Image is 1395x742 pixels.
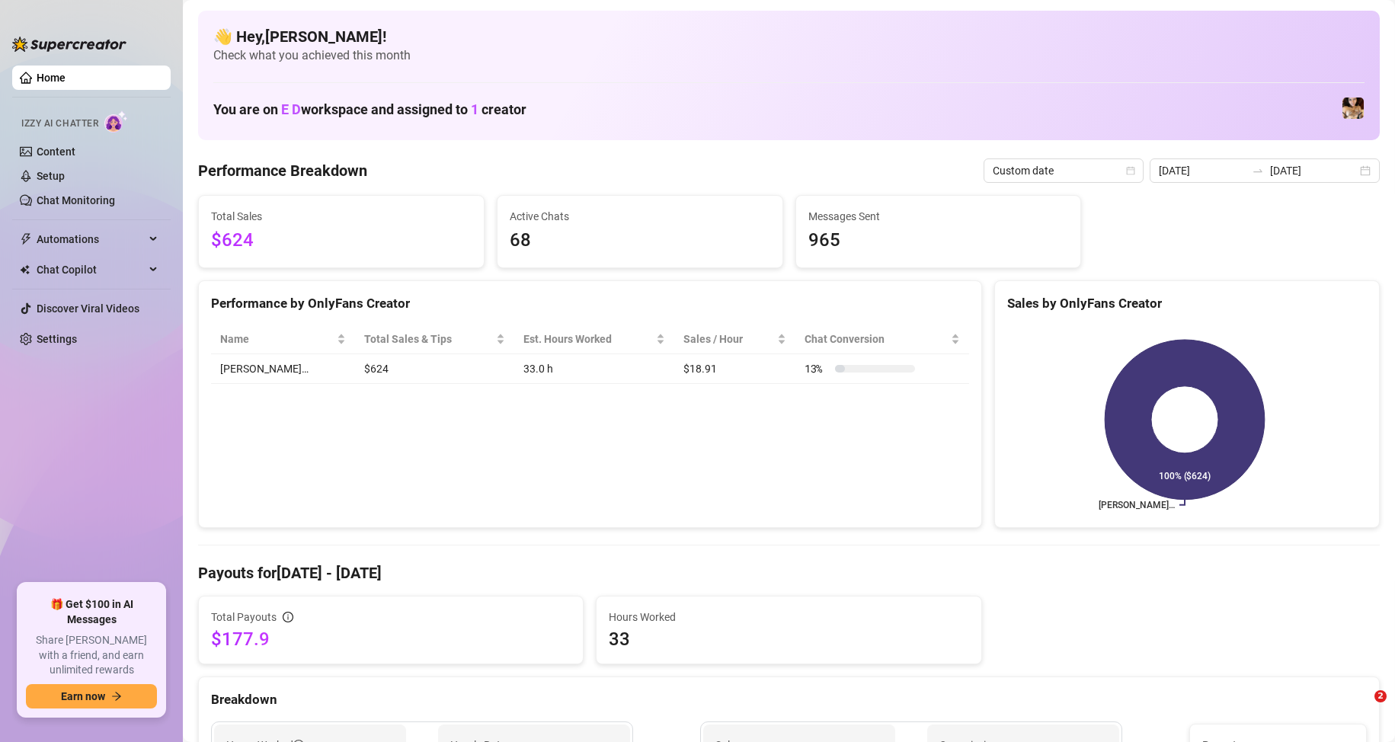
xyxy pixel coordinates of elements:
[37,333,77,345] a: Settings
[283,612,293,622] span: info-circle
[808,226,1069,255] span: 965
[104,110,128,133] img: AI Chatter
[26,684,157,708] button: Earn nowarrow-right
[355,354,514,384] td: $624
[211,325,355,354] th: Name
[355,325,514,354] th: Total Sales & Tips
[37,257,145,282] span: Chat Copilot
[795,325,969,354] th: Chat Conversion
[213,26,1365,47] h4: 👋 Hey, [PERSON_NAME] !
[808,208,1069,225] span: Messages Sent
[211,208,472,225] span: Total Sales
[1270,162,1357,179] input: End date
[281,101,301,117] span: E D
[1342,98,1364,119] img: vixie
[20,233,32,245] span: thunderbolt
[37,170,65,182] a: Setup
[1099,500,1175,510] text: [PERSON_NAME]…
[1007,293,1367,314] div: Sales by OnlyFans Creator
[805,331,948,347] span: Chat Conversion
[37,227,145,251] span: Automations
[364,331,493,347] span: Total Sales & Tips
[523,331,653,347] div: Est. Hours Worked
[211,293,969,314] div: Performance by OnlyFans Creator
[1126,166,1135,175] span: calendar
[805,360,829,377] span: 13 %
[510,208,770,225] span: Active Chats
[37,72,66,84] a: Home
[211,689,1367,710] div: Breakdown
[198,160,367,181] h4: Performance Breakdown
[211,609,277,625] span: Total Payouts
[1252,165,1264,177] span: swap-right
[609,609,968,625] span: Hours Worked
[21,117,98,131] span: Izzy AI Chatter
[510,226,770,255] span: 68
[213,47,1365,64] span: Check what you achieved this month
[213,101,526,118] h1: You are on workspace and assigned to creator
[674,325,795,354] th: Sales / Hour
[26,597,157,627] span: 🎁 Get $100 in AI Messages
[220,331,334,347] span: Name
[12,37,126,52] img: logo-BBDzfeDw.svg
[211,354,355,384] td: [PERSON_NAME]…
[37,146,75,158] a: Content
[37,194,115,206] a: Chat Monitoring
[514,354,674,384] td: 33.0 h
[26,633,157,678] span: Share [PERSON_NAME] with a friend, and earn unlimited rewards
[609,627,968,651] span: 33
[211,627,571,651] span: $177.9
[1343,690,1380,727] iframe: Intercom live chat
[1374,690,1387,702] span: 2
[1159,162,1246,179] input: Start date
[111,691,122,702] span: arrow-right
[37,302,139,315] a: Discover Viral Videos
[61,690,105,702] span: Earn now
[683,331,774,347] span: Sales / Hour
[993,159,1134,182] span: Custom date
[674,354,795,384] td: $18.91
[211,226,472,255] span: $624
[471,101,478,117] span: 1
[198,562,1380,584] h4: Payouts for [DATE] - [DATE]
[20,264,30,275] img: Chat Copilot
[1252,165,1264,177] span: to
